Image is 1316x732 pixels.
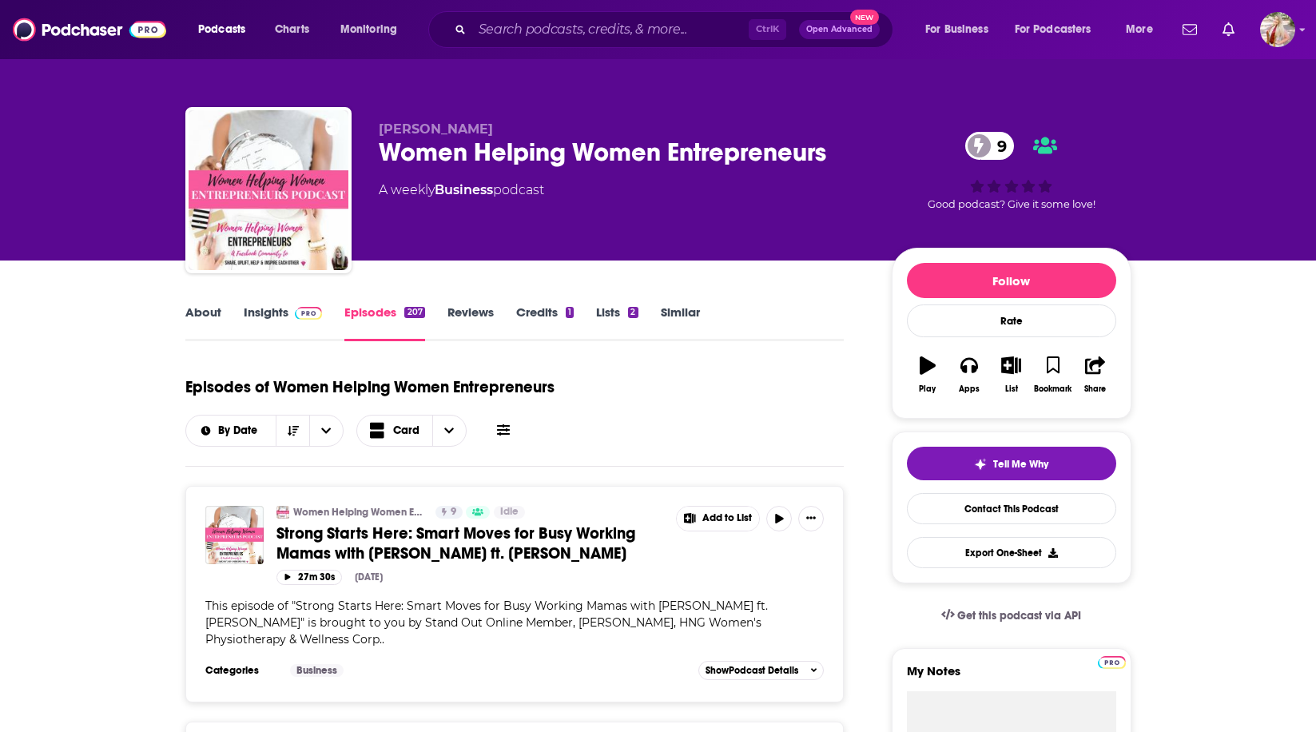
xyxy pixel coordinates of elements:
span: For Business [925,18,988,41]
button: Play [907,346,948,404]
button: Sort Direction [276,416,309,446]
h3: Categories [205,664,277,677]
button: open menu [1115,17,1173,42]
button: Open AdvancedNew [799,20,880,39]
span: Charts [275,18,309,41]
img: User Profile [1260,12,1295,47]
a: InsightsPodchaser Pro [244,304,323,341]
a: Show notifications dropdown [1176,16,1203,43]
span: Monitoring [340,18,397,41]
button: Share [1074,346,1115,404]
a: Similar [661,304,700,341]
a: Episodes207 [344,304,424,341]
a: Show notifications dropdown [1216,16,1241,43]
span: New [850,10,879,25]
span: Idle [500,504,519,520]
a: Reviews [447,304,494,341]
div: 9Good podcast? Give it some love! [892,121,1131,221]
span: 9 [981,132,1015,160]
span: This episode of "Strong Starts Here: Smart Moves for Busy Working Mamas with [PERSON_NAME] ft. [P... [205,599,768,646]
a: Get this podcast via API [928,596,1095,635]
a: Women Helping Women Entrepreneurs [293,506,425,519]
span: [PERSON_NAME] [379,121,493,137]
button: List [990,346,1032,404]
span: Podcasts [198,18,245,41]
button: tell me why sparkleTell Me Why [907,447,1116,480]
div: Play [919,384,936,394]
h1: Episodes of Women Helping Women Entrepreneurs [185,377,555,397]
span: More [1126,18,1153,41]
button: Show profile menu [1260,12,1295,47]
button: Show More Button [677,507,760,531]
button: Show More Button [798,506,824,531]
button: open menu [1004,17,1115,42]
div: A weekly podcast [379,181,544,200]
img: Women Helping Women Entrepreneurs [189,110,348,270]
a: Strong Starts Here: Smart Moves for Busy Working Mamas with [PERSON_NAME] ft. [PERSON_NAME] [276,523,665,563]
button: ShowPodcast Details [698,661,825,680]
button: Bookmark [1032,346,1074,404]
a: Credits1 [516,304,574,341]
button: open menu [186,425,276,436]
span: By Date [218,425,263,436]
button: open menu [329,17,418,42]
div: Apps [959,384,980,394]
h2: Choose List sort [185,415,344,447]
button: open menu [309,416,343,446]
img: Podchaser Pro [1098,656,1126,669]
span: Ctrl K [749,19,786,40]
input: Search podcasts, credits, & more... [472,17,749,42]
div: Search podcasts, credits, & more... [443,11,908,48]
div: 2 [628,307,638,318]
span: For Podcasters [1015,18,1091,41]
span: Logged in as kmccue [1260,12,1295,47]
a: Charts [264,17,319,42]
button: Apps [948,346,990,404]
button: Follow [907,263,1116,298]
img: Podchaser Pro [295,307,323,320]
span: Strong Starts Here: Smart Moves for Busy Working Mamas with [PERSON_NAME] ft. [PERSON_NAME] [276,523,635,563]
span: Good podcast? Give it some love! [928,198,1095,210]
button: Export One-Sheet [907,537,1116,568]
span: Open Advanced [806,26,873,34]
div: List [1005,384,1018,394]
a: Business [290,664,344,677]
button: 27m 30s [276,570,342,585]
button: Choose View [356,415,467,447]
a: About [185,304,221,341]
div: 207 [404,307,424,318]
div: [DATE] [355,571,383,583]
a: Pro website [1098,654,1126,669]
div: Bookmark [1034,384,1071,394]
span: 9 [451,504,456,520]
div: Share [1084,384,1106,394]
button: open menu [914,17,1008,42]
span: Get this podcast via API [957,609,1081,623]
label: My Notes [907,663,1116,691]
div: 1 [566,307,574,318]
a: 9 [965,132,1015,160]
img: Podchaser - Follow, Share and Rate Podcasts [13,14,166,45]
span: Card [393,425,419,436]
a: Business [435,182,493,197]
a: Lists2 [596,304,638,341]
img: tell me why sparkle [974,458,987,471]
img: Women Helping Women Entrepreneurs [276,506,289,519]
a: Contact This Podcast [907,493,1116,524]
a: 9 [435,506,463,519]
span: Show Podcast Details [706,665,798,676]
div: Rate [907,304,1116,337]
button: open menu [187,17,266,42]
span: Tell Me Why [993,458,1048,471]
span: Add to List [702,512,752,524]
img: Strong Starts Here: Smart Moves for Busy Working Mamas with Hennie Ng ft. Kimberly Hertling [205,506,264,564]
a: Idle [494,506,525,519]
